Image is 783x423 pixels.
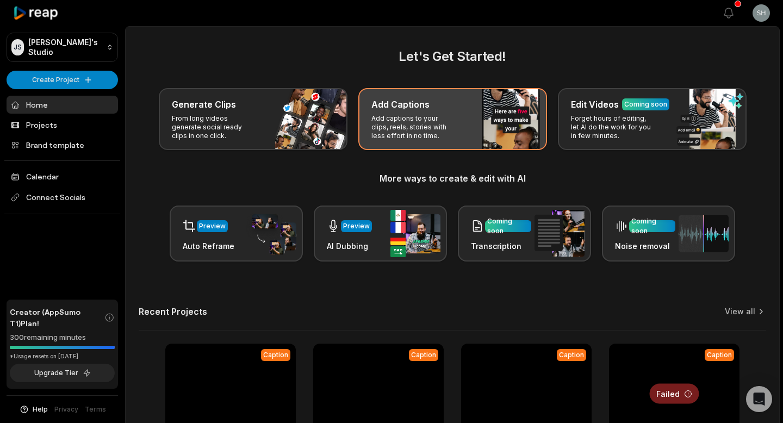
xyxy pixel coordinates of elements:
h3: Noise removal [615,240,675,252]
img: transcription.png [535,210,585,257]
a: Terms [85,405,106,414]
div: JS [11,39,24,55]
a: Privacy [54,405,78,414]
button: Help [19,405,48,414]
div: Coming soon [631,216,673,236]
span: Creator (AppSumo T1) Plan! [10,306,104,329]
button: Upgrade Tier [10,364,115,382]
span: Help [33,405,48,414]
div: Mots-clés [135,64,166,71]
img: website_grey.svg [17,28,26,37]
div: Open Intercom Messenger [746,386,772,412]
div: v 4.0.25 [30,17,53,26]
h3: More ways to create & edit with AI [139,172,766,185]
h3: Auto Reframe [183,240,234,252]
h3: Add Captions [371,98,430,111]
a: Home [7,96,118,114]
div: Coming soon [624,99,667,109]
h3: AI Dubbing [327,240,372,252]
p: Forget hours of editing, let AI do the work for you in few minutes. [571,114,655,140]
a: Brand template [7,136,118,154]
span: Connect Socials [7,188,118,207]
div: 300 remaining minutes [10,332,115,343]
h3: Transcription [471,240,531,252]
a: View all [725,306,755,317]
a: Calendar [7,167,118,185]
h3: Generate Clips [172,98,236,111]
h2: Let's Get Started! [139,47,766,66]
h3: Edit Videos [571,98,619,111]
img: ai_dubbing.png [390,210,440,257]
img: tab_keywords_by_traffic_grey.svg [123,63,132,72]
div: Preview [343,221,370,231]
img: logo_orange.svg [17,17,26,26]
h2: Recent Projects [139,306,207,317]
img: auto_reframe.png [246,213,296,255]
div: *Usage resets on [DATE] [10,352,115,360]
div: Coming soon [487,216,529,236]
button: Create Project [7,71,118,89]
div: Domaine: [DOMAIN_NAME] [28,28,123,37]
p: From long videos generate social ready clips in one click. [172,114,256,140]
a: Projects [7,116,118,134]
img: tab_domain_overview_orange.svg [44,63,53,72]
p: Add captions to your clips, reels, stories with less effort in no time. [371,114,456,140]
div: Preview [199,221,226,231]
img: noise_removal.png [679,215,729,252]
p: [PERSON_NAME]'s Studio [28,38,102,57]
div: Domaine [56,64,84,71]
